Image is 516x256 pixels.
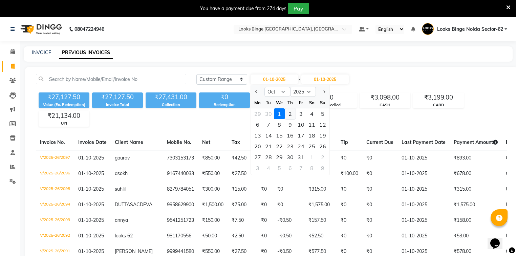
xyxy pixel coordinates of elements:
[36,74,186,84] input: Search by Name/Mobile/Email/Invoice No
[362,150,397,166] td: ₹0
[306,163,317,173] div: 8
[301,74,349,84] input: End Date
[257,213,273,228] td: ₹0
[263,130,274,141] div: Tuesday, October 14, 2025
[296,152,306,163] div: 31
[285,108,296,119] div: Thursday, October 2, 2025
[115,186,126,192] span: suhlil
[263,163,274,173] div: 4
[362,197,397,213] td: ₹0
[252,119,263,130] div: 6
[454,139,498,145] span: Payment Amount
[506,217,514,223] span: UPI
[263,152,274,163] div: Tuesday, October 28, 2025
[78,186,104,192] span: 01-10-2025
[78,155,104,161] span: 01-10-2025
[450,228,502,244] td: ₹53.00
[285,108,296,119] div: 2
[198,166,228,182] td: ₹550.00
[317,108,328,119] div: 5
[317,130,328,141] div: 19
[228,166,257,182] td: ₹27.50
[488,229,509,249] iframe: chat widget
[296,119,306,130] div: Friday, October 10, 2025
[397,166,450,182] td: 01-10-2025
[317,141,328,152] div: 26
[296,130,306,141] div: Friday, October 17, 2025
[274,108,285,119] div: 1
[450,150,502,166] td: ₹893.00
[306,130,317,141] div: Saturday, October 18, 2025
[252,130,263,141] div: 13
[59,47,113,59] a: PREVIOUS INVOICES
[397,150,450,166] td: 01-10-2025
[263,152,274,163] div: 28
[450,213,502,228] td: ₹158.00
[296,119,306,130] div: 10
[263,141,274,152] div: Tuesday, October 21, 2025
[285,163,296,173] div: Thursday, November 6, 2025
[228,213,257,228] td: ₹7.50
[337,228,362,244] td: ₹0
[39,111,89,121] div: ₹21,134.00
[115,139,143,145] span: Client Name
[115,233,133,239] span: looks 62
[32,49,51,56] a: INVOICE
[306,119,317,130] div: Saturday, October 11, 2025
[506,186,514,192] span: UPI
[252,130,263,141] div: Monday, October 13, 2025
[306,108,317,119] div: 4
[228,197,257,213] td: ₹75.00
[273,228,304,244] td: -₹0.50
[285,130,296,141] div: 16
[163,213,198,228] td: 9541251723
[360,93,410,102] div: ₹3,098.00
[36,213,74,228] td: V/2025-26/2093
[252,141,263,152] div: 20
[251,74,298,84] input: Start Date
[36,150,74,166] td: V/2025-26/2097
[306,141,317,152] div: Saturday, October 25, 2025
[285,119,296,130] div: 9
[263,108,274,119] div: Tuesday, September 30, 2025
[306,141,317,152] div: 25
[306,130,317,141] div: 18
[317,97,328,108] div: Su
[296,163,306,173] div: Friday, November 7, 2025
[306,102,357,108] div: Cancelled
[163,166,198,182] td: 9167440033
[274,141,285,152] div: Wednesday, October 22, 2025
[273,197,304,213] td: ₹0
[317,119,328,130] div: Sunday, October 12, 2025
[263,119,274,130] div: Tuesday, October 7, 2025
[252,152,263,163] div: 27
[198,228,228,244] td: ₹50.00
[198,182,228,197] td: ₹300.00
[263,163,274,173] div: Tuesday, November 4, 2025
[198,213,228,228] td: ₹150.00
[341,139,348,145] span: Tip
[274,163,285,173] div: Wednesday, November 5, 2025
[39,102,89,108] div: Value (Ex. Redemption)
[274,130,285,141] div: 15
[285,163,296,173] div: 6
[228,228,257,244] td: ₹2.50
[146,102,196,108] div: Collection
[202,139,210,145] span: Net
[450,197,502,213] td: ₹1,575.00
[167,139,191,145] span: Mobile No.
[199,92,250,102] div: ₹0
[362,213,397,228] td: ₹0
[450,182,502,197] td: ₹315.00
[274,152,285,163] div: Wednesday, October 29, 2025
[304,197,337,213] td: ₹1,575.00
[362,228,397,244] td: ₹0
[273,213,304,228] td: -₹0.50
[402,139,446,145] span: Last Payment Date
[285,141,296,152] div: 23
[163,197,198,213] td: 9958629900
[304,213,337,228] td: ₹157.50
[285,130,296,141] div: Thursday, October 16, 2025
[413,102,464,108] div: CARD
[263,141,274,152] div: 21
